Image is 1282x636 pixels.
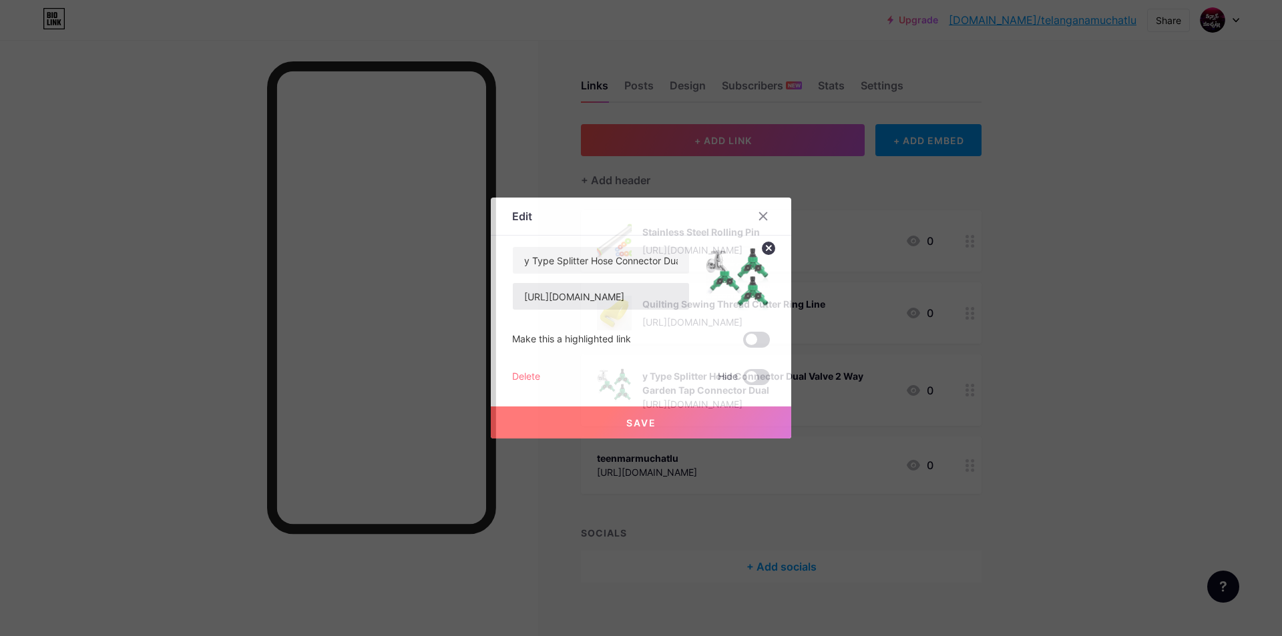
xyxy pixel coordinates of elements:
[718,369,738,385] span: Hide
[513,283,689,310] input: URL
[512,208,532,224] div: Edit
[491,406,791,438] button: Save
[626,417,656,428] span: Save
[706,246,770,310] img: link_thumbnail
[512,369,540,385] div: Delete
[513,247,689,274] input: Title
[512,332,631,348] div: Make this a highlighted link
